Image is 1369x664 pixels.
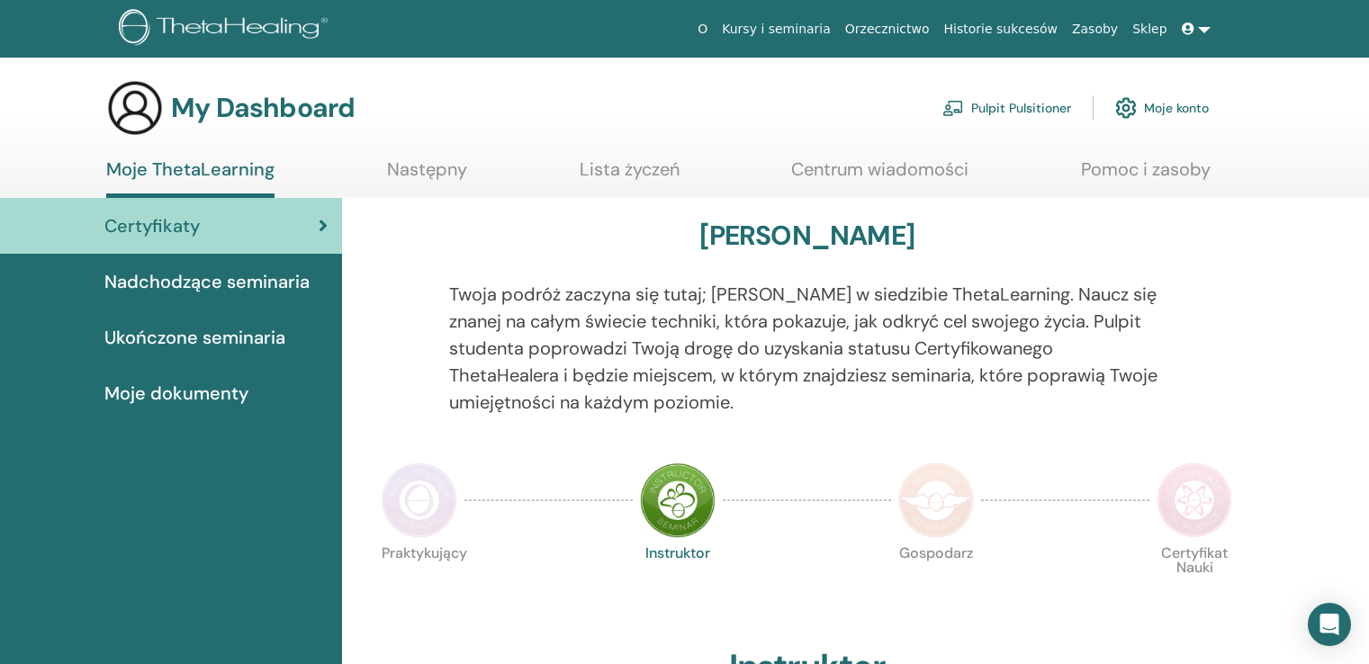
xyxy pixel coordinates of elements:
[898,546,974,622] p: Gospodarz
[382,546,457,622] p: Praktykujący
[898,462,974,538] img: Master
[838,13,937,46] a: Orzecznictwo
[106,79,164,137] img: generic-user-icon.jpg
[640,462,716,538] img: Instructor
[104,380,248,407] span: Moje dokumenty
[449,281,1166,416] p: Twoja podróż zaczyna się tutaj; [PERSON_NAME] w siedzibie ThetaLearning. Naucz się znanej na cały...
[1065,13,1125,46] a: Zasoby
[106,158,275,198] a: Moje ThetaLearning
[1081,158,1211,193] a: Pomoc i zasoby
[942,88,1071,128] a: Pulpit Pulsitioner
[171,92,355,124] h3: My Dashboard
[937,13,1065,46] a: Historie sukcesów
[791,158,968,193] a: Centrum wiadomości
[1308,603,1351,646] div: Open Intercom Messenger
[119,9,334,49] img: logo.png
[699,220,914,252] h3: [PERSON_NAME]
[690,13,715,46] a: O
[104,268,310,295] span: Nadchodzące seminaria
[715,13,838,46] a: Kursy i seminaria
[387,158,467,193] a: Następny
[580,158,680,193] a: Lista życzeń
[1115,88,1209,128] a: Moje konto
[1115,93,1137,123] img: cog.svg
[1157,462,1232,538] img: Certificate of Science
[1125,13,1174,46] a: Sklep
[640,546,716,622] p: Instruktor
[1157,546,1232,622] p: Certyfikat Nauki
[942,100,964,116] img: chalkboard-teacher.svg
[104,212,200,239] span: Certyfikaty
[104,324,285,351] span: Ukończone seminaria
[382,462,457,538] img: Practitioner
